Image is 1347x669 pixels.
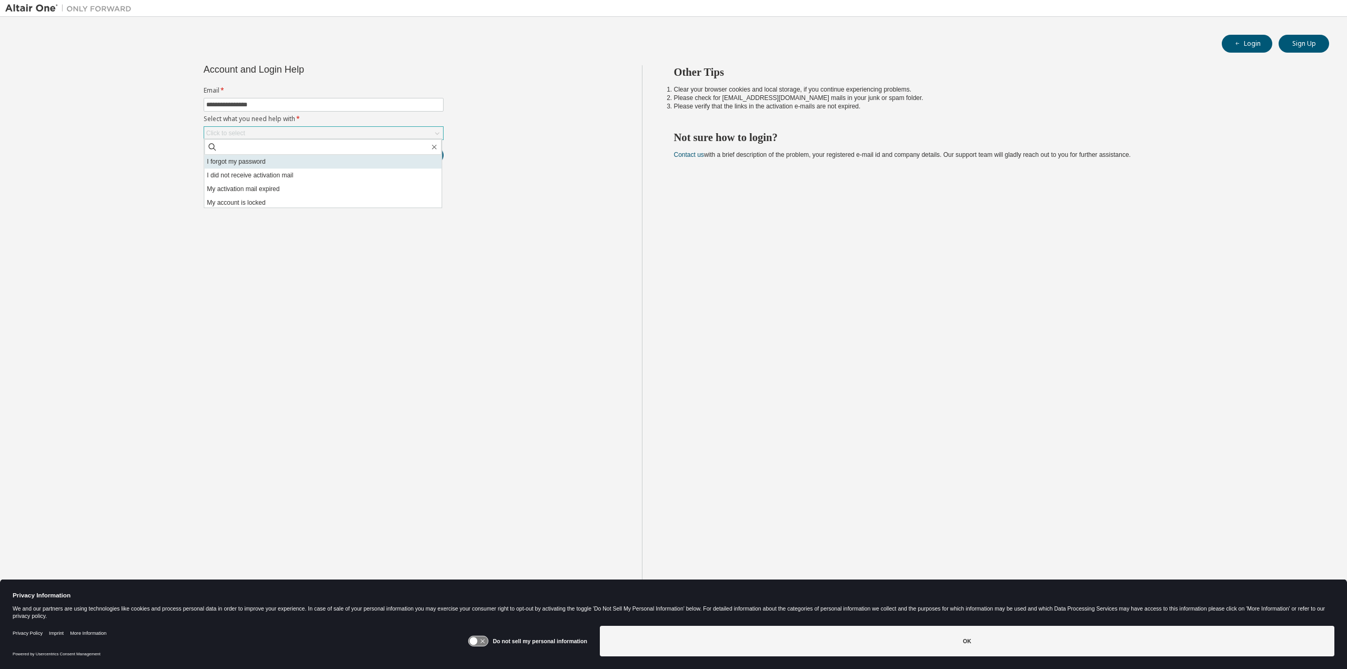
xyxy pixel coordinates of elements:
h2: Other Tips [674,65,1311,79]
div: Account and Login Help [204,65,396,74]
button: Sign Up [1279,35,1329,53]
button: Login [1222,35,1272,53]
li: Please verify that the links in the activation e-mails are not expired. [674,102,1311,111]
div: Click to select [204,127,443,139]
li: I forgot my password [204,155,441,168]
li: Clear your browser cookies and local storage, if you continue experiencing problems. [674,85,1311,94]
img: Altair One [5,3,137,14]
h2: Not sure how to login? [674,131,1311,144]
span: with a brief description of the problem, your registered e-mail id and company details. Our suppo... [674,151,1131,158]
li: Please check for [EMAIL_ADDRESS][DOMAIN_NAME] mails in your junk or spam folder. [674,94,1311,102]
a: Contact us [674,151,704,158]
label: Select what you need help with [204,115,444,123]
div: Click to select [206,129,245,137]
label: Email [204,86,444,95]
